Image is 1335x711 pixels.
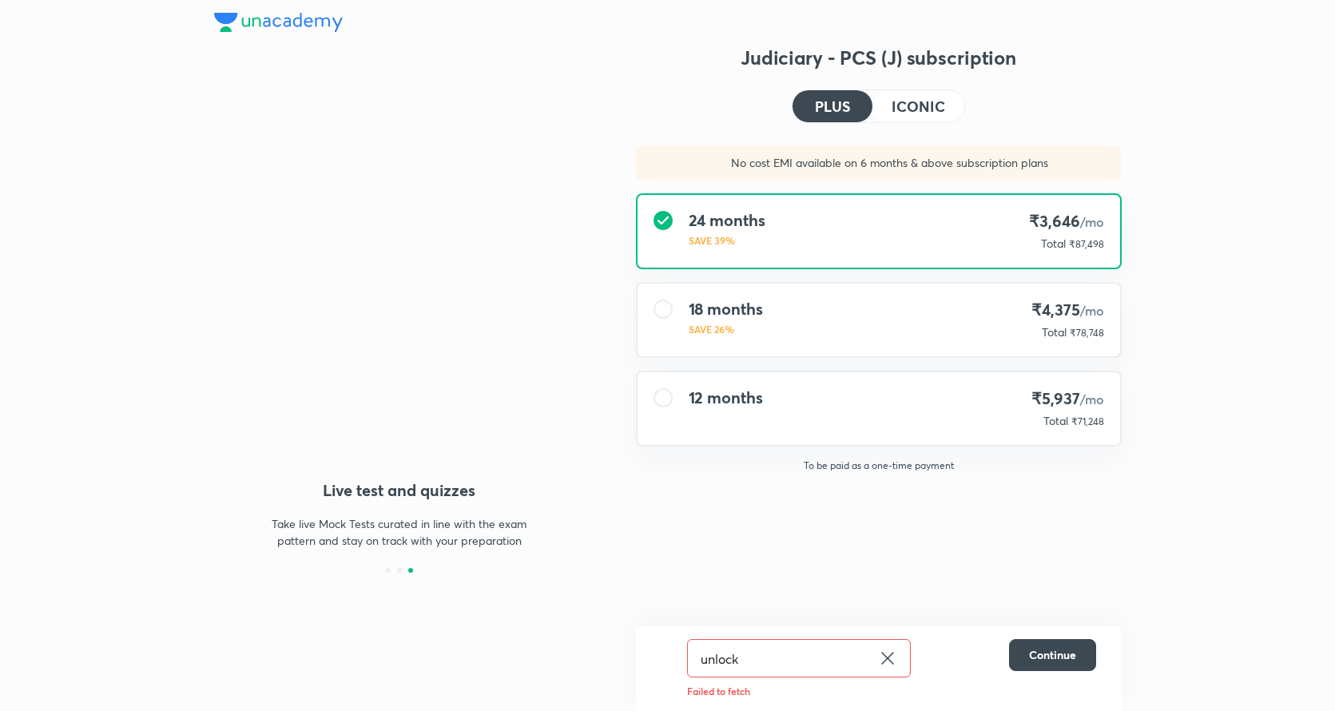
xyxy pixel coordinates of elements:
[1029,647,1076,663] span: Continue
[655,639,674,677] img: discount
[1031,388,1103,410] h4: ₹5,937
[689,322,763,336] p: SAVE 26%
[689,300,763,319] h4: 18 months
[1080,302,1104,319] span: /mo
[1031,300,1103,321] h4: ₹4,375
[636,45,1122,70] h3: Judiciary - PCS (J) subscription
[725,155,1048,171] p: No cost EMI available on 6 months & above subscription plans
[260,515,538,549] p: Take live Mock Tests curated in line with the exam pattern and stay on track with your preparation
[1069,238,1104,250] span: ₹87,498
[688,640,872,677] input: Have a referral code?
[1080,391,1104,407] span: /mo
[815,99,850,113] h4: PLUS
[872,90,964,122] button: ICONIC
[709,155,725,171] img: sales discount
[1042,324,1067,340] p: Total
[892,99,944,113] h4: ICONIC
[1043,413,1068,429] p: Total
[1070,327,1104,339] span: ₹78,748
[1080,213,1104,230] span: /mo
[689,211,765,230] h4: 24 months
[214,160,585,438] img: yH5BAEAAAAALAAAAAABAAEAAAIBRAA7
[1029,211,1103,232] h4: ₹3,646
[793,90,872,122] button: PLUS
[1041,236,1066,252] p: Total
[689,233,765,248] p: SAVE 39%
[214,479,585,502] h4: Live test and quizzes
[689,388,763,407] h4: 12 months
[687,684,1096,698] p: Failed to fetch
[214,13,343,32] img: Company Logo
[1071,415,1104,427] span: ₹71,248
[1009,639,1096,671] button: Continue
[623,459,1134,472] p: To be paid as a one-time payment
